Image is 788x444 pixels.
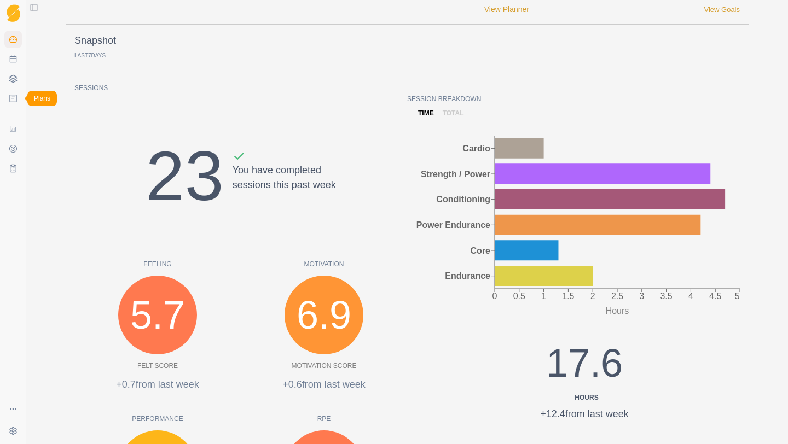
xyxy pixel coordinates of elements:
p: Motivation [241,259,407,269]
div: Plans [27,91,57,106]
tspan: Hours [606,306,629,316]
tspan: Power Endurance [416,220,490,230]
tspan: 2 [590,291,595,301]
tspan: 3.5 [660,291,672,301]
tspan: 0 [493,291,497,301]
p: +0.7 from last week [74,377,241,392]
tspan: 2.5 [611,291,623,301]
span: 7 [88,52,91,59]
a: View Goals [704,4,740,15]
p: Sessions [74,83,407,93]
tspan: Conditioning [436,195,490,204]
span: 5.7 [130,285,185,344]
button: Settings [4,422,22,440]
p: +0.6 from last week [241,377,407,392]
p: Performance [74,414,241,424]
p: Last Days [74,52,106,59]
tspan: 4 [688,291,693,301]
p: time [418,108,434,118]
div: +12.4 from last week [512,407,657,422]
div: Hours [517,393,657,402]
div: 17.6 [512,334,657,402]
p: RPE [241,414,407,424]
tspan: 4.5 [709,291,721,301]
tspan: 1 [541,291,546,301]
p: Session Breakdown [407,94,740,104]
p: Motivation Score [292,361,357,371]
tspan: Cardio [462,144,490,153]
tspan: 5 [735,291,740,301]
div: You have completed sessions this past week [233,150,336,229]
tspan: 0.5 [513,291,525,301]
p: Snapshot [74,33,116,48]
p: Feeling [74,259,241,269]
tspan: 1.5 [562,291,574,301]
tspan: Endurance [445,271,490,281]
div: 23 [146,124,223,229]
img: Logo [7,4,20,22]
a: Logo [4,4,22,22]
tspan: Strength / Power [421,169,490,178]
p: Felt Score [137,361,178,371]
span: 6.9 [297,285,351,344]
tspan: Core [471,246,491,255]
tspan: 3 [639,291,644,301]
p: total [443,108,464,118]
a: View Planner [484,4,529,15]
